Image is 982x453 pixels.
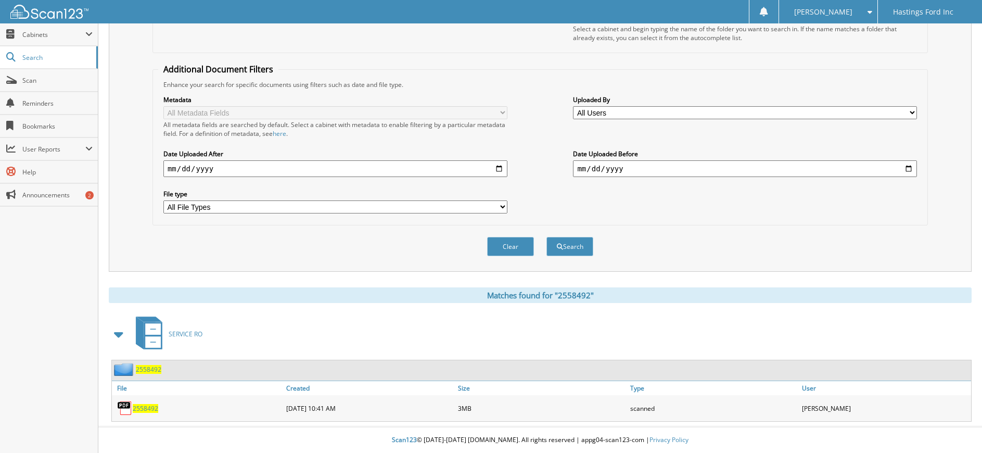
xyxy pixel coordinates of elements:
[794,9,852,15] span: [PERSON_NAME]
[22,191,93,199] span: Announcements
[136,365,161,374] a: 2558492
[158,80,922,89] div: Enhance your search for specific documents using filters such as date and file type.
[455,381,627,395] a: Size
[22,99,93,108] span: Reminders
[573,160,917,177] input: end
[284,398,455,419] div: [DATE] 10:41 AM
[163,190,507,198] label: File type
[573,24,917,42] div: Select a cabinet and begin typing the name of the folder you want to search in. If the name match...
[109,287,972,303] div: Matches found for "2558492"
[546,237,593,256] button: Search
[799,398,971,419] div: [PERSON_NAME]
[930,403,982,453] iframe: Chat Widget
[112,381,284,395] a: File
[163,160,507,177] input: start
[163,95,507,104] label: Metadata
[22,168,93,177] span: Help
[628,381,799,395] a: Type
[130,313,202,355] a: SERVICE RO
[487,237,534,256] button: Clear
[169,330,202,338] span: SERVICE RO
[273,129,286,138] a: here
[163,120,507,138] div: All metadata fields are searched by default. Select a cabinet with metadata to enable filtering b...
[114,363,136,376] img: folder2.png
[573,149,917,158] label: Date Uploaded Before
[117,400,133,416] img: PDF.png
[284,381,455,395] a: Created
[98,427,982,453] div: © [DATE]-[DATE] [DOMAIN_NAME]. All rights reserved | appg04-scan123-com |
[893,9,953,15] span: Hastings Ford Inc
[158,64,278,75] legend: Additional Document Filters
[628,398,799,419] div: scanned
[573,95,917,104] label: Uploaded By
[22,122,93,131] span: Bookmarks
[10,5,88,19] img: scan123-logo-white.svg
[22,53,91,62] span: Search
[392,435,417,444] span: Scan123
[649,435,688,444] a: Privacy Policy
[22,145,85,154] span: User Reports
[22,30,85,39] span: Cabinets
[799,381,971,395] a: User
[163,149,507,158] label: Date Uploaded After
[85,191,94,199] div: 2
[455,398,627,419] div: 3MB
[22,76,93,85] span: Scan
[133,404,158,413] a: 2558492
